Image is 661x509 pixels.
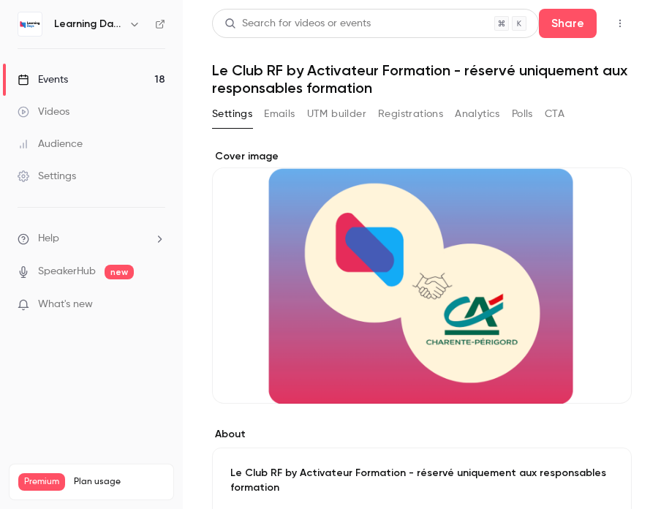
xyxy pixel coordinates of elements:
span: Help [38,231,59,246]
button: Registrations [378,102,443,126]
h6: Learning Days [54,17,123,31]
label: Cover image [212,149,632,164]
img: Learning Days [18,12,42,36]
div: Videos [18,105,69,119]
button: UTM builder [307,102,366,126]
section: Cover image [212,149,632,404]
iframe: Noticeable Trigger [148,298,165,312]
button: Emails [264,102,295,126]
a: SpeakerHub [38,264,96,279]
span: Premium [18,473,65,491]
h1: Le Club RF by Activateur Formation - réservé uniquement aux responsables formation [212,61,632,97]
div: Events [18,72,68,87]
div: Search for videos or events [224,16,371,31]
span: Plan usage [74,476,165,488]
label: About [212,427,632,442]
span: new [105,265,134,279]
button: Settings [212,102,252,126]
li: help-dropdown-opener [18,231,165,246]
div: Audience [18,137,83,151]
button: Share [539,9,597,38]
p: Le Club RF by Activateur Formation - réservé uniquement aux responsables formation [230,466,613,495]
button: Polls [512,102,533,126]
span: What's new [38,297,93,312]
button: Analytics [455,102,500,126]
button: CTA [545,102,564,126]
div: Settings [18,169,76,184]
